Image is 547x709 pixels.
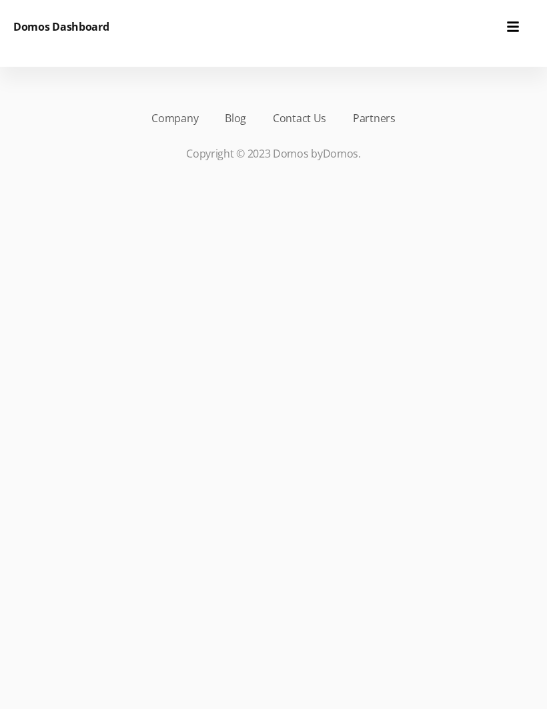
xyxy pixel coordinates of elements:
a: Contact Us [273,110,326,126]
h6: Domos Dashboard [13,19,109,35]
a: Partners [353,110,396,126]
a: Blog [225,110,246,126]
a: Company [151,110,198,126]
p: Copyright © 2023 Domos by . [33,146,514,162]
a: Domos [323,146,359,161]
